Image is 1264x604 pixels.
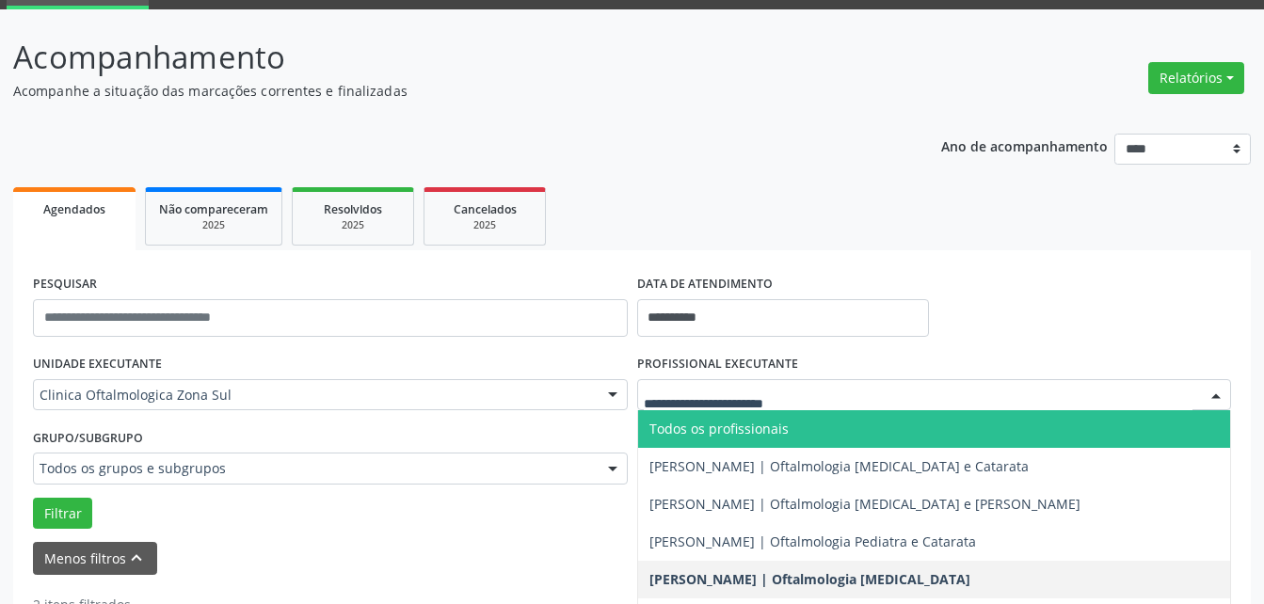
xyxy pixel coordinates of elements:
p: Ano de acompanhamento [941,134,1108,157]
label: Grupo/Subgrupo [33,423,143,453]
div: 2025 [438,218,532,232]
span: [PERSON_NAME] | Oftalmologia [MEDICAL_DATA] e [PERSON_NAME] [649,495,1080,513]
label: PROFISSIONAL EXECUTANTE [637,350,798,379]
label: PESQUISAR [33,270,97,299]
span: Todos os profissionais [649,420,789,437]
label: UNIDADE EXECUTANTE [33,350,162,379]
span: Resolvidos [324,201,382,217]
i: keyboard_arrow_up [126,548,147,568]
span: Todos os grupos e subgrupos [40,459,589,478]
button: Filtrar [33,498,92,530]
label: DATA DE ATENDIMENTO [637,270,773,299]
button: Menos filtroskeyboard_arrow_up [33,542,157,575]
span: Clinica Oftalmologica Zona Sul [40,386,589,405]
span: Não compareceram [159,201,268,217]
span: [PERSON_NAME] | Oftalmologia Pediatra e Catarata [649,532,976,550]
div: 2025 [159,218,268,232]
button: Relatórios [1148,62,1244,94]
p: Acompanhe a situação das marcações correntes e finalizadas [13,81,880,101]
span: [PERSON_NAME] | Oftalmologia [MEDICAL_DATA] [649,570,970,588]
span: Agendados [43,201,105,217]
span: [PERSON_NAME] | Oftalmologia [MEDICAL_DATA] e Catarata [649,457,1029,475]
p: Acompanhamento [13,34,880,81]
span: Cancelados [454,201,517,217]
div: 2025 [306,218,400,232]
